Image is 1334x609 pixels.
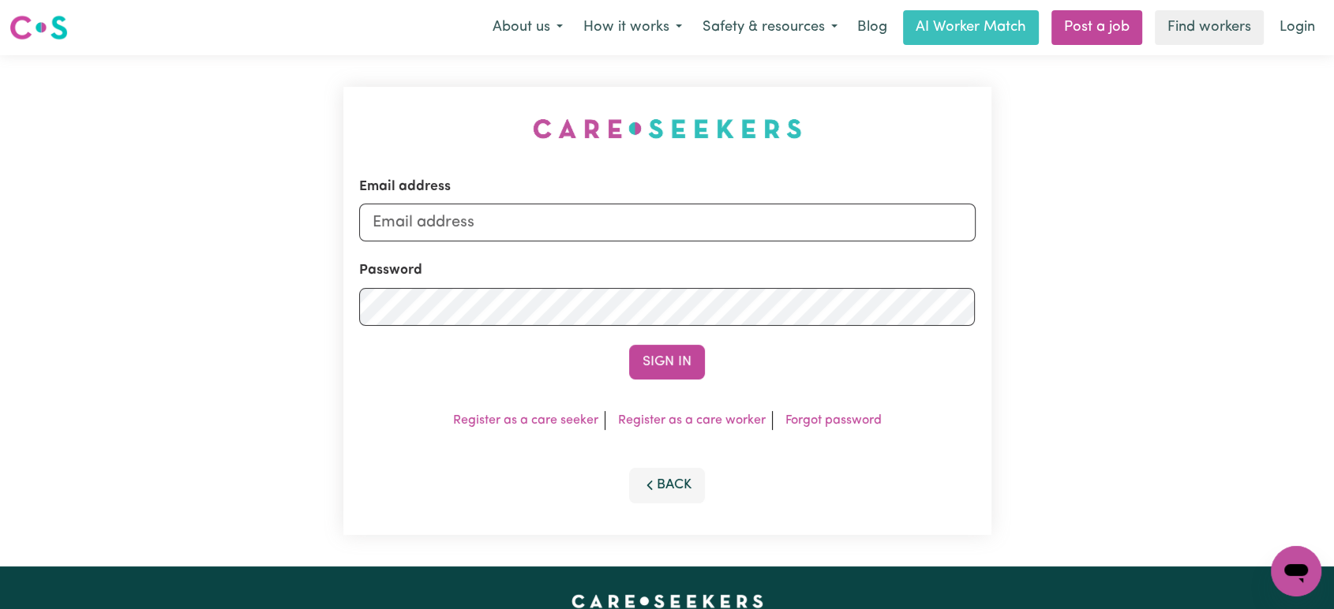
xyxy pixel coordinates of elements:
[785,414,882,427] a: Forgot password
[1051,10,1142,45] a: Post a job
[9,9,68,46] a: Careseekers logo
[453,414,598,427] a: Register as a care seeker
[903,10,1039,45] a: AI Worker Match
[618,414,766,427] a: Register as a care worker
[848,10,897,45] a: Blog
[359,260,422,281] label: Password
[359,204,976,241] input: Email address
[629,468,705,503] button: Back
[571,595,763,607] a: Careseekers home page
[9,13,68,42] img: Careseekers logo
[482,11,573,44] button: About us
[359,177,451,197] label: Email address
[1271,546,1321,596] iframe: Button to launch messaging window
[692,11,848,44] button: Safety & resources
[1270,10,1325,45] a: Login
[1155,10,1264,45] a: Find workers
[573,11,692,44] button: How it works
[629,345,705,379] button: Sign In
